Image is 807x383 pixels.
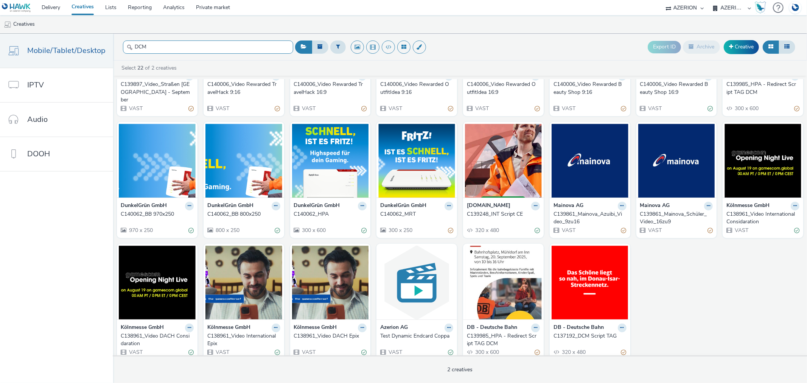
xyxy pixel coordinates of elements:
[294,81,364,96] div: C140006_Video Rewarded TravelHack 16:9
[361,349,367,357] div: Valid
[207,332,277,348] div: C138961_Video International Epix
[388,105,402,112] span: VAST
[725,124,801,198] img: C138961_Video International Considaration visual
[794,226,799,234] div: Valid
[302,349,316,356] span: VAST
[119,246,196,319] img: C138961_Video DACH Considaration visual
[378,246,455,319] img: Test Dynamic Endcard Coppa visual
[121,81,194,104] a: C139897_Video_Straßen [GEOGRAPHIC_DATA] - September
[467,332,540,348] a: C139985_HPA - Redirect Script TAG DCM
[726,210,796,226] div: C138961_Video International Considaration
[275,349,280,357] div: Valid
[2,3,31,12] img: undefined Logo
[779,40,795,53] button: Table
[294,332,364,340] div: C138961_Video DACH Epix
[640,210,710,226] div: C139861_Mainova_Schüler_Video_16zu9
[448,226,453,234] div: Partially valid
[621,104,627,112] div: Partially valid
[683,40,720,53] button: Archive
[388,349,402,356] span: VAST
[474,105,489,112] span: VAST
[561,227,575,234] span: VAST
[467,81,540,96] a: C140006_Video Rewarded OutfitIdea 16:9
[205,124,282,198] img: C140062_BB 800x250 visual
[128,349,143,356] span: VAST
[707,104,713,112] div: Valid
[535,349,540,357] div: Partially valid
[554,210,627,226] a: C139861_Mainova_Azuibi_Video_9zu16
[27,114,48,125] span: Audio
[554,210,624,226] div: C139861_Mainova_Azuibi_Video_9zu16
[294,210,367,218] a: C140062_HPA
[121,202,167,210] strong: DunkelGrün GmbH
[188,349,194,357] div: Valid
[448,366,473,373] span: 2 creatives
[763,40,779,53] button: Grid
[724,40,759,54] a: Creative
[121,332,194,348] a: C138961_Video DACH Considaration
[215,227,239,234] span: 800 x 250
[128,105,143,112] span: VAST
[561,349,586,356] span: 320 x 480
[292,124,369,198] img: C140062_HPA visual
[380,81,453,96] a: C140006_Video Rewarded OutfitIdea 9:16
[361,104,367,112] div: Partially valid
[188,104,194,112] div: Partially valid
[137,64,143,72] strong: 22
[640,81,713,96] a: C140006_Video Rewarded Beauty Shop 16:9
[640,210,713,226] a: C139861_Mainova_Schüler_Video_16zu9
[794,104,799,112] div: Partially valid
[648,227,662,234] span: VAST
[4,21,11,28] img: mobile
[467,210,540,218] a: C139248_INT Script CE
[207,210,280,218] a: C140062_BB 800x250
[726,202,770,210] strong: Kölnmesse GmbH
[621,226,627,234] div: Partially valid
[119,124,196,198] img: C140062_BB 970x250 visual
[294,202,340,210] strong: DunkelGrün GmbH
[467,332,537,348] div: C139985_HPA - Redirect Script TAG DCM
[27,148,50,159] span: DOOH
[121,81,191,104] div: C139897_Video_Straßen [GEOGRAPHIC_DATA] - September
[474,349,499,356] span: 300 x 600
[27,45,106,56] span: Mobile/Tablet/Desktop
[207,81,280,96] a: C140006_Video Rewarded TravelHack 9:16
[380,324,408,332] strong: Azerion AG
[621,349,627,357] div: Partially valid
[467,324,517,332] strong: DB - Deutsche Bahn
[554,324,604,332] strong: DB - Deutsche Bahn
[467,81,537,96] div: C140006_Video Rewarded OutfitIdea 16:9
[467,202,510,210] strong: [DOMAIN_NAME]
[121,210,194,218] a: C140062_BB 970x250
[380,210,453,218] a: C140062_MRT
[275,104,280,112] div: Partially valid
[294,332,367,340] a: C138961_Video DACH Epix
[552,124,628,198] img: C139861_Mainova_Azuibi_Video_9zu16 visual
[726,81,799,96] a: C139985_HPA - Redirect Script TAG DCM
[378,124,455,198] img: C140062_MRT visual
[361,226,367,234] div: Valid
[755,2,769,14] a: Hawk Academy
[207,202,253,210] strong: DunkelGrün GmbH
[734,227,748,234] span: VAST
[535,226,540,234] div: Valid
[474,227,499,234] span: 320 x 480
[207,324,250,332] strong: Kölnmesse GmbH
[128,227,153,234] span: 970 x 250
[755,2,766,14] img: Hawk Academy
[552,246,628,319] img: C137192_DCM Script TAG visual
[640,81,710,96] div: C140006_Video Rewarded Beauty Shop 16:9
[535,104,540,112] div: Partially valid
[380,81,450,96] div: C140006_Video Rewarded OutfitIdea 9:16
[292,246,369,319] img: C138961_Video DACH Epix visual
[465,246,542,319] img: C139985_HPA - Redirect Script TAG DCM visual
[790,2,801,14] img: Account DE
[648,41,681,53] button: Export ID
[121,332,191,348] div: C138961_Video DACH Considaration
[561,105,575,112] span: VAST
[726,81,796,96] div: C139985_HPA - Redirect Script TAG DCM
[275,226,280,234] div: Valid
[467,210,537,218] div: C139248_INT Script CE
[380,202,426,210] strong: DunkelGrün GmbH
[121,324,164,332] strong: Kölnmesse GmbH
